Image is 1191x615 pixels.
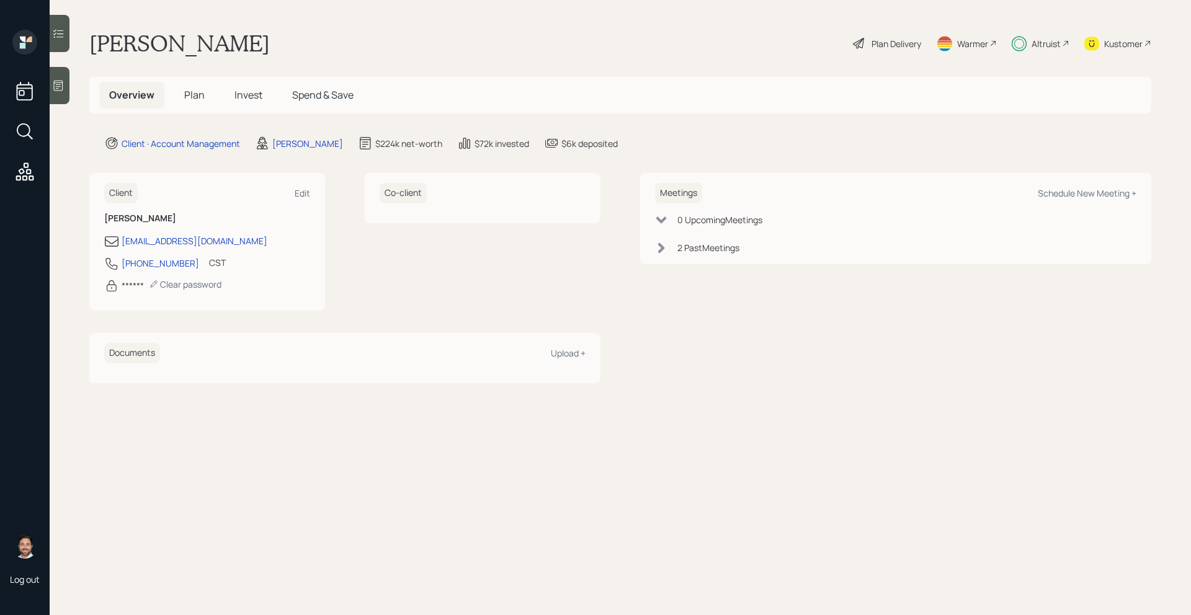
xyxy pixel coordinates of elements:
[375,137,442,150] div: $224k net-worth
[122,137,240,150] div: Client · Account Management
[272,137,343,150] div: [PERSON_NAME]
[104,183,138,203] h6: Client
[677,241,739,254] div: 2 Past Meeting s
[89,30,270,57] h1: [PERSON_NAME]
[109,88,154,102] span: Overview
[209,256,226,269] div: CST
[122,257,199,270] div: [PHONE_NUMBER]
[1104,37,1143,50] div: Kustomer
[551,347,586,359] div: Upload +
[957,37,988,50] div: Warmer
[292,88,354,102] span: Spend & Save
[184,88,205,102] span: Plan
[872,37,921,50] div: Plan Delivery
[149,278,221,290] div: Clear password
[561,137,618,150] div: $6k deposited
[10,573,40,585] div: Log out
[475,137,529,150] div: $72k invested
[677,213,762,226] div: 0 Upcoming Meeting s
[122,234,267,247] div: [EMAIL_ADDRESS][DOMAIN_NAME]
[12,534,37,559] img: michael-russo-headshot.png
[104,343,160,363] h6: Documents
[1032,37,1061,50] div: Altruist
[104,213,310,224] h6: [PERSON_NAME]
[1038,187,1136,199] div: Schedule New Meeting +
[380,183,427,203] h6: Co-client
[655,183,702,203] h6: Meetings
[234,88,262,102] span: Invest
[295,187,310,199] div: Edit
